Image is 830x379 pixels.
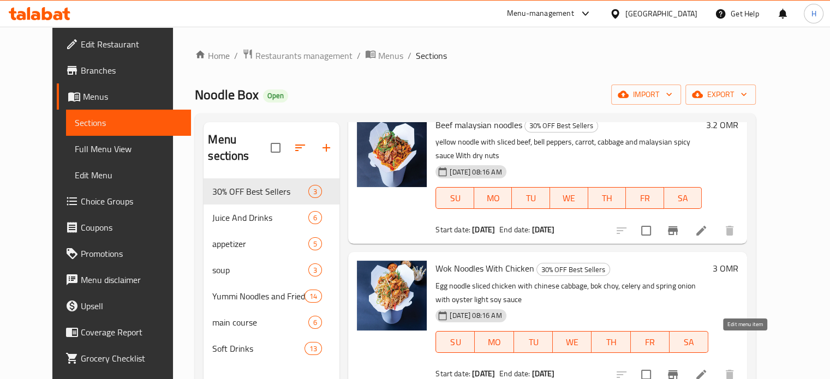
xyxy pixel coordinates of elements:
[685,85,756,105] button: export
[416,49,447,62] span: Sections
[195,82,259,107] span: Noodle Box
[308,185,322,198] div: items
[309,239,321,249] span: 5
[212,342,304,355] div: Soft Drinks
[479,334,509,350] span: MO
[611,85,681,105] button: import
[435,331,475,353] button: SU
[57,57,191,83] a: Branches
[674,334,704,350] span: SA
[593,190,622,206] span: TH
[234,49,238,62] li: /
[516,190,546,206] span: TU
[287,135,313,161] span: Sort sections
[305,344,321,354] span: 13
[507,7,574,20] div: Menu-management
[57,83,191,110] a: Menus
[635,334,665,350] span: FR
[694,88,747,101] span: export
[499,222,530,237] span: End date:
[204,283,339,309] div: Yummi Noodles and Fried Rice14
[57,345,191,371] a: Grocery Checklist
[475,331,513,353] button: MO
[204,335,339,362] div: Soft Drinks13
[525,119,598,132] span: 30% OFF Best Sellers
[204,231,339,257] div: appetizer5
[81,64,182,77] span: Branches
[357,261,427,330] img: Wok Noodles With Chicken
[75,116,182,129] span: Sections
[313,135,339,161] button: Add section
[309,265,321,275] span: 3
[596,334,626,350] span: TH
[75,142,182,155] span: Full Menu View
[408,49,411,62] li: /
[472,222,495,237] b: [DATE]
[305,291,321,302] span: 14
[716,218,743,244] button: delete
[435,187,474,209] button: SU
[811,8,816,20] span: H
[435,222,470,237] span: Start date:
[242,49,353,63] a: Restaurants management
[357,49,361,62] li: /
[81,247,182,260] span: Promotions
[212,263,308,276] span: soup
[81,195,182,208] span: Choice Groups
[440,190,469,206] span: SU
[625,8,697,20] div: [GEOGRAPHIC_DATA]
[435,135,702,163] p: yellow noodle with sliced beef, bell peppers, carrot, cabbage and malaysian spicy sauce With dry ...
[620,88,672,101] span: import
[308,211,322,224] div: items
[626,187,664,209] button: FR
[263,91,288,100] span: Open
[445,167,506,177] span: [DATE] 08:16 AM
[66,162,191,188] a: Edit Menu
[81,299,182,312] span: Upsell
[664,187,702,209] button: SA
[57,240,191,267] a: Promotions
[695,224,708,237] a: Edit menu item
[304,342,322,355] div: items
[204,257,339,283] div: soup3
[365,49,403,63] a: Menus
[670,331,708,353] button: SA
[212,290,304,303] span: Yummi Noodles and Fried Rice
[204,174,339,366] nav: Menu sections
[536,263,610,276] div: 30% OFF Best Sellers
[524,119,598,133] div: 30% OFF Best Sellers
[553,331,592,353] button: WE
[435,260,534,276] span: Wok Noodles With Chicken
[308,316,322,329] div: items
[309,317,321,328] span: 6
[550,187,588,209] button: WE
[255,49,353,62] span: Restaurants management
[81,38,182,51] span: Edit Restaurant
[537,263,610,276] span: 30% OFF Best Sellers
[57,267,191,293] a: Menu disclaimer
[212,185,308,198] div: 30% OFF Best Sellers
[204,204,339,231] div: Juice And Drinks6
[212,237,308,250] span: appetizer
[75,169,182,182] span: Edit Menu
[204,178,339,204] div: 30% OFF Best Sellers3
[512,187,550,209] button: TU
[308,237,322,250] div: items
[668,190,698,206] span: SA
[81,326,182,339] span: Coverage Report
[208,131,271,164] h2: Menu sections
[630,190,660,206] span: FR
[212,211,308,224] span: Juice And Drinks
[81,221,182,234] span: Coupons
[81,273,182,286] span: Menu disclaimer
[309,213,321,223] span: 6
[357,117,427,187] img: Beef malaysian noodles
[57,214,191,240] a: Coupons
[57,188,191,214] a: Choice Groups
[378,49,403,62] span: Menus
[263,89,288,103] div: Open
